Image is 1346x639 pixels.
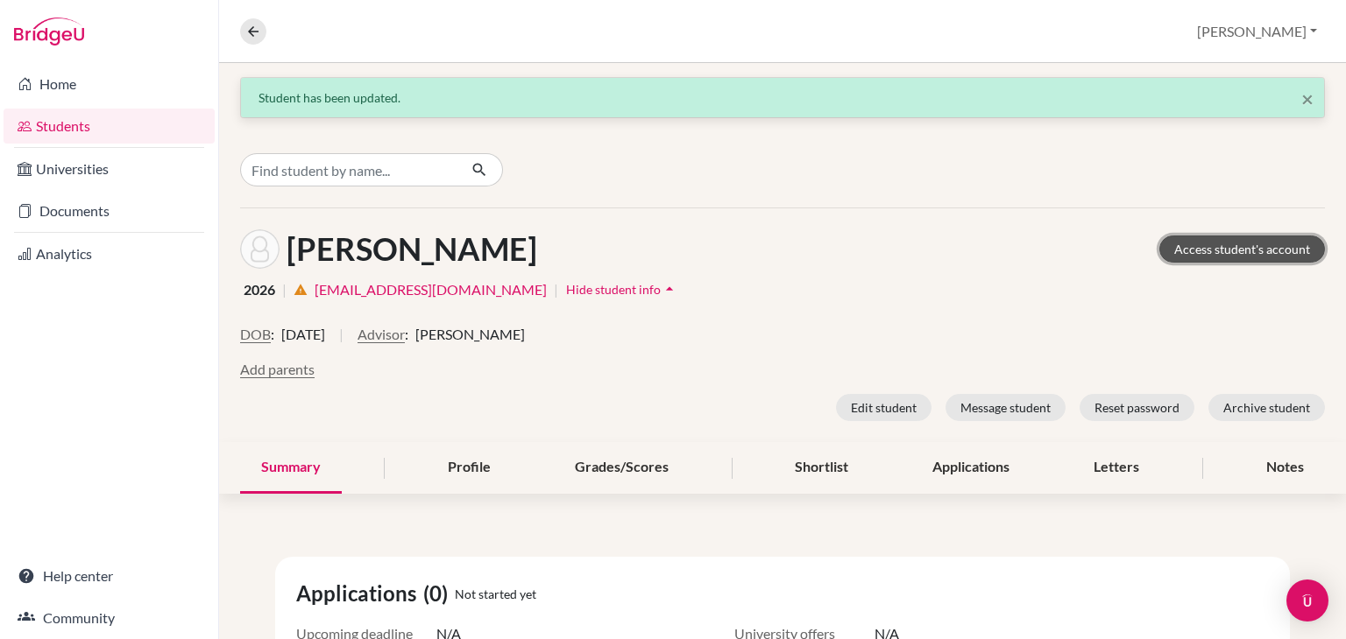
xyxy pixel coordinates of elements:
[1301,86,1314,111] span: ×
[271,324,274,345] span: :
[554,442,690,494] div: Grades/Scores
[14,18,84,46] img: Bridge-U
[4,600,215,635] a: Community
[423,578,455,609] span: (0)
[281,324,325,345] span: [DATE]
[287,230,537,268] h1: [PERSON_NAME]
[240,324,271,345] button: DOB
[911,442,1031,494] div: Applications
[339,324,344,359] span: |
[4,151,215,186] a: Universities
[566,282,661,297] span: Hide student info
[4,67,215,102] a: Home
[836,394,932,421] button: Edit student
[455,585,536,603] span: Not started yet
[1189,15,1325,48] button: [PERSON_NAME]
[1080,394,1194,421] button: Reset password
[1245,442,1325,494] div: Notes
[240,359,315,380] button: Add parents
[315,279,547,300] a: [EMAIL_ADDRESS][DOMAIN_NAME]
[774,442,869,494] div: Shortlist
[358,324,405,345] button: Advisor
[4,109,215,144] a: Students
[405,324,408,345] span: :
[296,578,423,609] span: Applications
[1208,394,1325,421] button: Archive student
[661,280,678,298] i: arrow_drop_up
[1286,579,1328,621] div: Open Intercom Messenger
[427,442,512,494] div: Profile
[240,442,342,494] div: Summary
[415,324,525,345] span: [PERSON_NAME]
[240,229,280,269] img: Ahmed Yildirim's avatar
[1073,442,1160,494] div: Letters
[4,558,215,593] a: Help center
[946,394,1066,421] button: Message student
[294,283,308,297] i: warning
[240,153,457,186] input: Find student by name...
[554,279,558,300] span: |
[1301,88,1314,109] button: Close
[244,279,275,300] span: 2026
[1159,235,1325,263] a: Access student's account
[4,193,215,228] a: Documents
[282,279,287,300] span: |
[565,276,679,303] button: Hide student infoarrow_drop_up
[4,236,215,271] a: Analytics
[259,88,1307,107] div: Student has been updated.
